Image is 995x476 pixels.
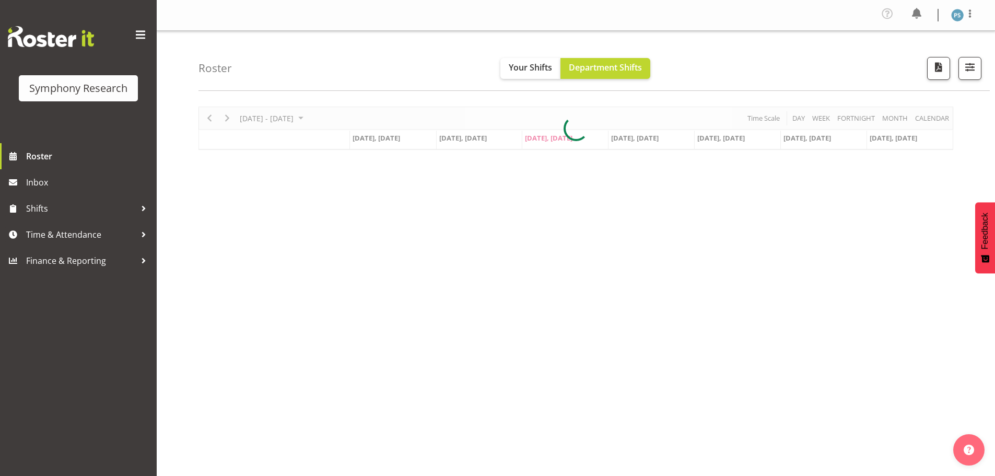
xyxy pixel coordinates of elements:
[26,227,136,242] span: Time & Attendance
[8,26,94,47] img: Rosterit website logo
[509,62,552,73] span: Your Shifts
[927,57,950,80] button: Download a PDF of the roster according to the set date range.
[198,62,232,74] h4: Roster
[569,62,642,73] span: Department Shifts
[29,80,127,96] div: Symphony Research
[26,175,151,190] span: Inbox
[958,57,981,80] button: Filter Shifts
[975,202,995,273] button: Feedback - Show survey
[26,253,136,269] span: Finance & Reporting
[980,213,990,249] span: Feedback
[26,148,151,164] span: Roster
[560,58,650,79] button: Department Shifts
[500,58,560,79] button: Your Shifts
[26,201,136,216] span: Shifts
[951,9,964,21] img: paul-s-stoneham1982.jpg
[964,445,974,455] img: help-xxl-2.png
